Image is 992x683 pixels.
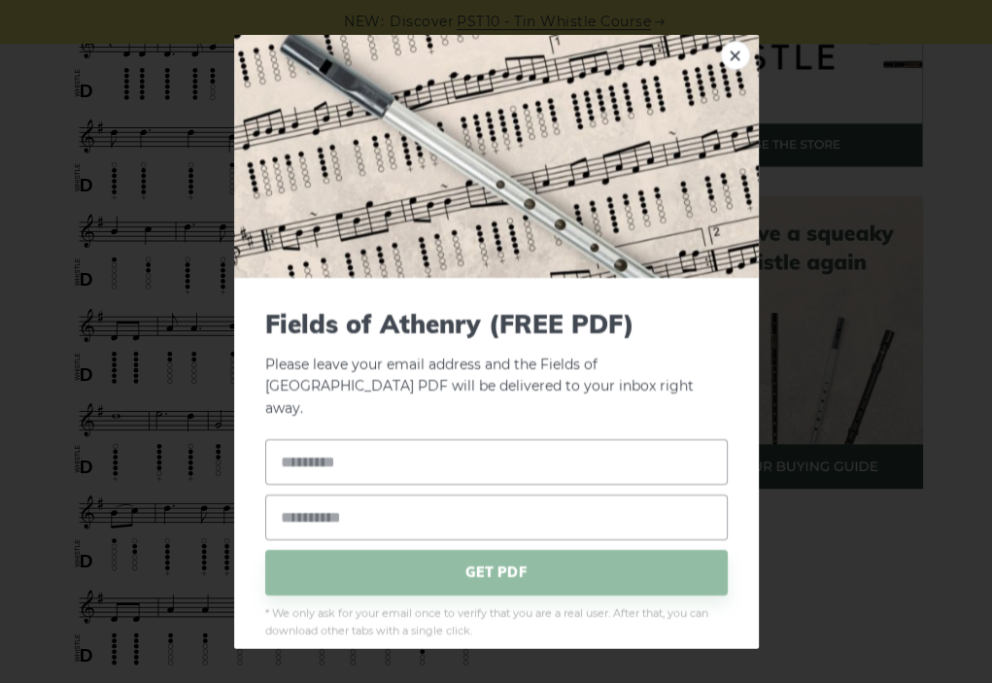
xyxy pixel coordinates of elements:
span: Fields of Athenry (FREE PDF) [265,308,728,338]
span: * We only ask for your email once to verify that you are a real user. After that, you can downloa... [265,605,728,640]
span: GET PDF [265,550,728,596]
img: Tin Whistle Tab Preview [234,34,759,277]
a: × [721,40,750,69]
p: Please leave your email address and the Fields of [GEOGRAPHIC_DATA] PDF will be delivered to your... [265,308,728,419]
